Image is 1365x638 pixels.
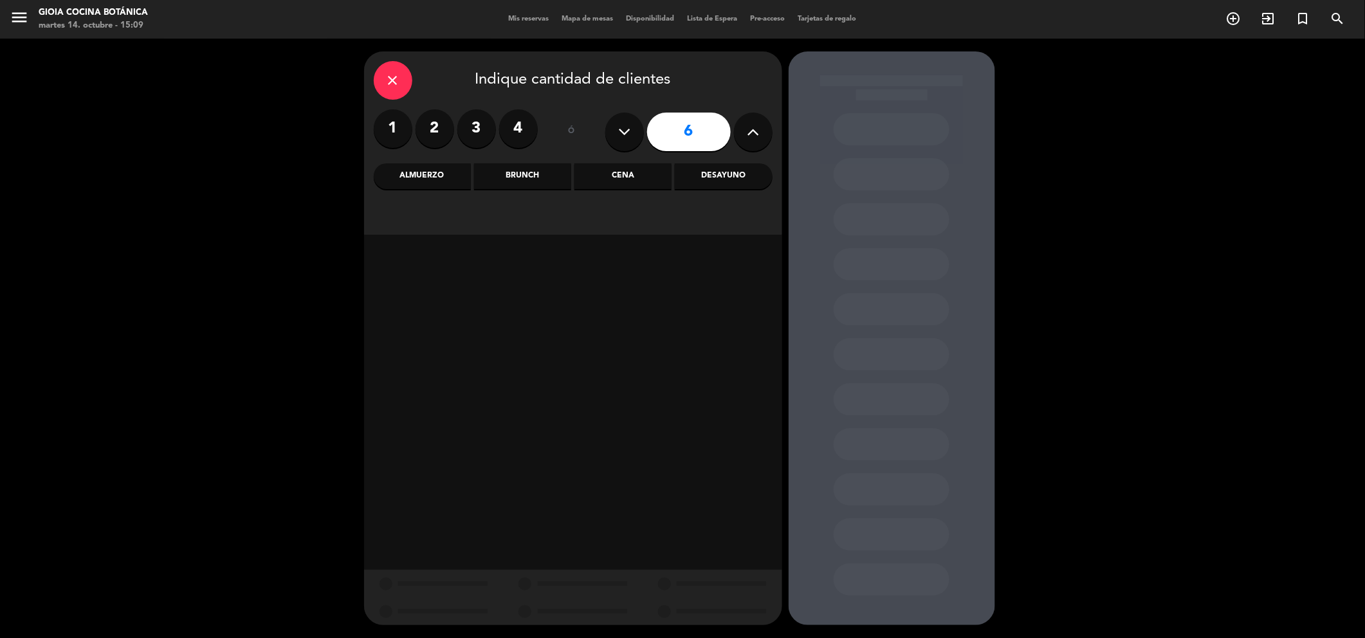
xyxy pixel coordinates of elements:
[551,109,592,154] div: ó
[620,15,681,23] span: Disponibilidad
[374,61,773,100] div: Indique cantidad de clientes
[374,109,412,148] label: 1
[1261,11,1276,26] i: exit_to_app
[675,163,772,189] div: Desayuno
[1226,11,1241,26] i: add_circle_outline
[1330,11,1346,26] i: search
[681,15,744,23] span: Lista de Espera
[457,109,496,148] label: 3
[474,163,571,189] div: Brunch
[416,109,454,148] label: 2
[499,109,538,148] label: 4
[10,8,29,27] i: menu
[792,15,863,23] span: Tarjetas de regalo
[39,19,148,32] div: martes 14. octubre - 15:09
[556,15,620,23] span: Mapa de mesas
[10,8,29,32] button: menu
[574,163,672,189] div: Cena
[374,163,471,189] div: Almuerzo
[502,15,556,23] span: Mis reservas
[1296,11,1311,26] i: turned_in_not
[744,15,792,23] span: Pre-acceso
[39,6,148,19] div: Gioia Cocina Botánica
[385,73,401,88] i: close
